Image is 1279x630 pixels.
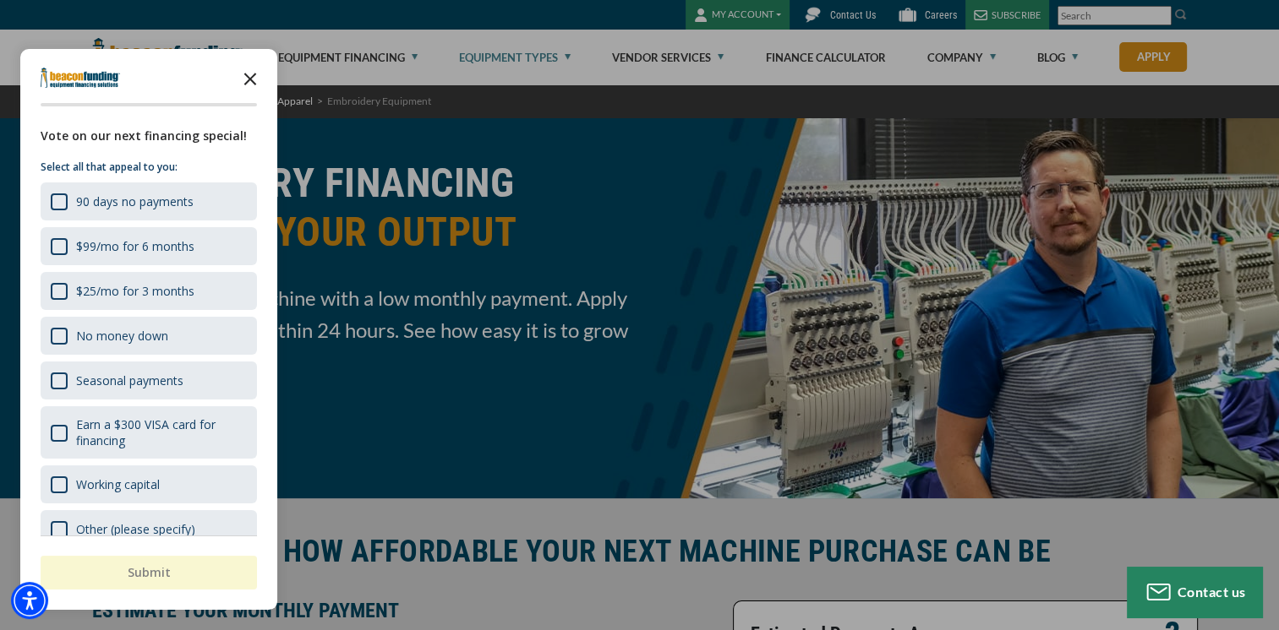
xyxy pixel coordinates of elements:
[41,127,257,145] div: Vote on our next financing special!
[233,61,267,95] button: Close the survey
[76,416,247,448] div: Earn a $300 VISA card for financing
[76,476,160,492] div: Working capital
[76,521,195,537] div: Other (please specify)
[41,406,257,459] div: Earn a $300 VISA card for financing
[41,182,257,220] div: 90 days no payments
[11,582,48,619] div: Accessibility Menu
[41,272,257,310] div: $25/mo for 3 months
[76,238,194,254] div: $99/mo for 6 months
[41,159,257,176] p: Select all that appeal to you:
[1178,584,1246,600] span: Contact us
[20,49,277,610] div: Survey
[41,465,257,503] div: Working capital
[41,361,257,399] div: Seasonal payments
[41,510,257,548] div: Other (please specify)
[76,193,194,209] div: 90 days no payments
[76,283,194,299] div: $25/mo for 3 months
[41,317,257,355] div: No money down
[41,556,257,589] button: Submit
[76,328,168,344] div: No money down
[1127,567,1262,617] button: Contact us
[41,68,120,88] img: Company logo
[76,372,183,388] div: Seasonal payments
[41,227,257,265] div: $99/mo for 6 months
